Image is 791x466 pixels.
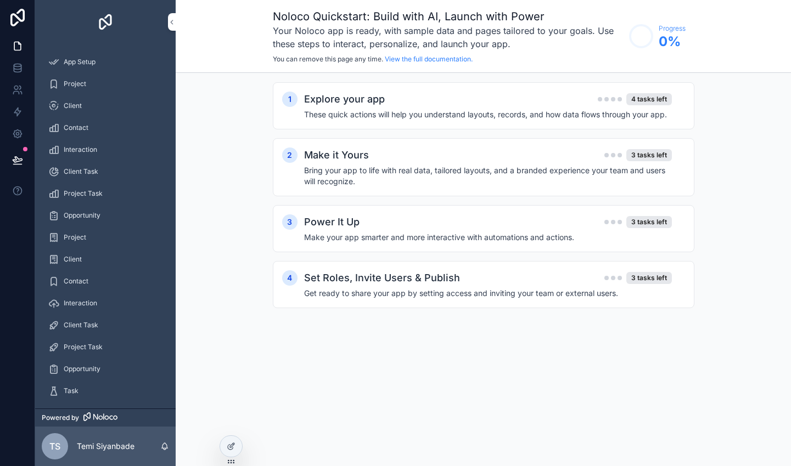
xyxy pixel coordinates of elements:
[64,233,86,242] span: Project
[42,271,169,291] a: Contact
[42,249,169,269] a: Client
[304,288,672,299] h4: Get ready to share your app by setting access and inviting your team or external users.
[176,73,791,339] div: scrollable content
[304,214,360,230] h2: Power It Up
[42,162,169,181] a: Client Task
[64,123,88,132] span: Contact
[64,343,103,351] span: Project Task
[97,13,114,31] img: App logo
[64,365,100,373] span: Opportunity
[64,101,82,110] span: Client
[282,147,298,163] div: 2
[64,189,103,198] span: Project Task
[304,92,385,107] h2: Explore your app
[42,184,169,203] a: Project Task
[42,96,169,116] a: Client
[35,408,176,427] a: Powered by
[273,24,624,50] h3: Your Noloco app is ready, with sample data and pages tailored to your goals. Use these steps to i...
[42,52,169,72] a: App Setup
[273,55,383,63] span: You can remove this page any time.
[64,79,86,88] span: Project
[42,118,169,138] a: Contact
[626,272,672,284] div: 3 tasks left
[42,206,169,225] a: Opportunity
[42,228,169,247] a: Project
[42,140,169,160] a: Interaction
[659,24,686,33] span: Progress
[35,44,176,408] div: scrollable content
[64,321,98,329] span: Client Task
[626,93,672,105] div: 4 tasks left
[626,149,672,161] div: 3 tasks left
[42,381,169,401] a: Task
[42,337,169,357] a: Project Task
[49,440,60,453] span: TS
[282,92,298,107] div: 1
[64,211,100,220] span: Opportunity
[42,74,169,94] a: Project
[64,255,82,264] span: Client
[304,232,672,243] h4: Make your app smarter and more interactive with automations and actions.
[304,109,672,120] h4: These quick actions will help you understand layouts, records, and how data flows through your app.
[282,214,298,230] div: 3
[626,216,672,228] div: 3 tasks left
[64,299,97,308] span: Interaction
[42,359,169,379] a: Opportunity
[42,413,79,422] span: Powered by
[64,387,78,395] span: Task
[64,145,97,154] span: Interaction
[304,147,369,163] h2: Make it Yours
[304,270,460,286] h2: Set Roles, Invite Users & Publish
[64,277,88,286] span: Contact
[273,9,624,24] h1: Noloco Quickstart: Build with AI, Launch with Power
[77,441,134,452] p: Temi Siyanbade
[42,315,169,335] a: Client Task
[304,165,672,187] h4: Bring your app to life with real data, tailored layouts, and a branded experience your team and u...
[282,270,298,286] div: 4
[64,58,96,66] span: App Setup
[64,167,98,176] span: Client Task
[659,33,686,50] span: 0 %
[385,55,473,63] a: View the full documentation.
[42,293,169,313] a: Interaction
